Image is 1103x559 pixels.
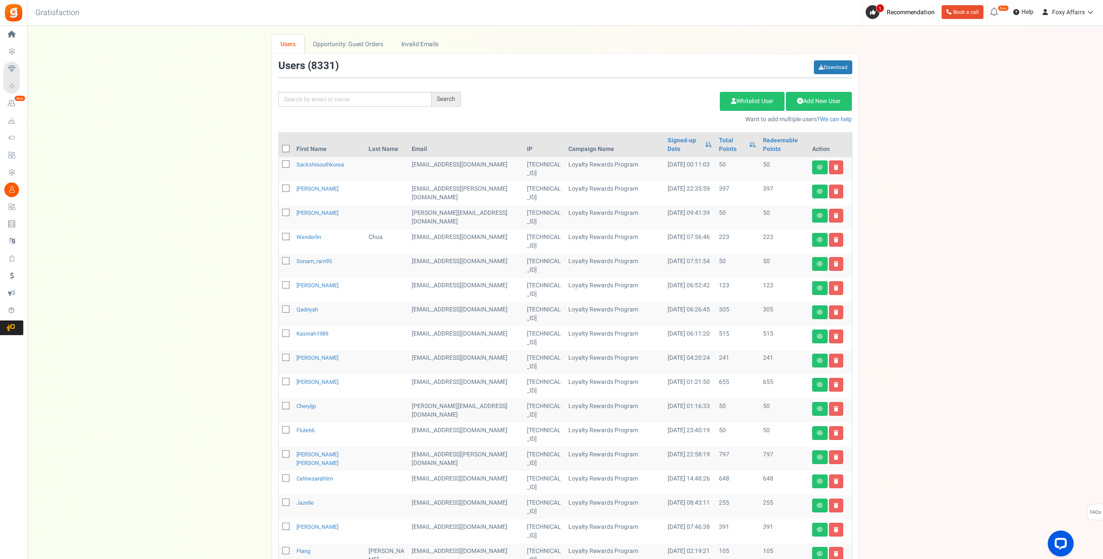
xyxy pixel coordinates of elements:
[296,523,338,531] a: [PERSON_NAME]
[715,519,759,543] td: 391
[834,503,838,508] i: Delete user
[408,254,523,278] td: customer
[565,471,664,495] td: Loyalty Rewards Program
[408,302,523,326] td: customer
[664,254,715,278] td: [DATE] 07:51:54
[664,374,715,399] td: [DATE] 01:21:50
[817,382,823,387] i: View details
[817,479,823,484] i: View details
[715,447,759,471] td: 797
[834,358,838,363] i: Delete user
[668,136,701,154] a: Signed-up Date
[664,447,715,471] td: [DATE] 22:58:19
[296,257,332,265] a: sonam_ram95
[4,3,23,22] img: Gratisfaction
[664,399,715,423] td: [DATE] 01:16:33
[759,471,808,495] td: 648
[817,261,823,267] i: View details
[408,374,523,399] td: customer
[296,281,338,289] a: [PERSON_NAME]
[296,233,321,241] a: Wenderlin
[296,426,315,434] a: flute66
[664,278,715,302] td: [DATE] 06:52:42
[365,133,408,157] th: Last Name
[664,519,715,543] td: [DATE] 07:46:38
[296,305,318,314] a: Qadriyah
[820,115,852,124] a: We can help
[565,350,664,374] td: Loyalty Rewards Program
[715,326,759,350] td: 515
[834,382,838,387] i: Delete user
[834,286,838,291] i: Delete user
[720,92,785,111] a: Whitelist User
[523,423,564,447] td: [TECHNICAL_ID]
[817,286,823,291] i: View details
[715,350,759,374] td: 241
[565,205,664,229] td: Loyalty Rewards Program
[3,96,23,111] a: New
[296,209,338,217] a: [PERSON_NAME]
[523,495,564,519] td: [TECHNICAL_ID]
[1010,5,1037,19] a: Help
[817,430,823,436] i: View details
[759,278,808,302] td: 123
[759,326,808,350] td: 515
[523,157,564,181] td: [TECHNICAL_ID]
[664,350,715,374] td: [DATE] 04:20:24
[759,157,808,181] td: 50
[565,519,664,543] td: Loyalty Rewards Program
[664,302,715,326] td: [DATE] 06:26:45
[565,374,664,399] td: Loyalty Rewards Program
[408,423,523,447] td: customer
[834,527,838,532] i: Delete user
[759,423,808,447] td: 50
[1019,8,1034,16] span: Help
[523,181,564,205] td: [TECHNICAL_ID]
[296,330,328,338] a: kasinah1989
[834,237,838,242] i: Delete user
[834,261,838,267] i: Delete user
[523,374,564,399] td: [TECHNICAL_ID]
[715,278,759,302] td: 123
[523,326,564,350] td: [TECHNICAL_ID]
[272,35,305,54] a: Users
[293,133,366,157] th: First Name
[408,350,523,374] td: customer
[817,189,823,194] i: View details
[664,423,715,447] td: [DATE] 23:40:19
[834,430,838,436] i: Delete user
[834,189,838,194] i: Delete user
[565,254,664,278] td: Loyalty Rewards Program
[759,350,808,374] td: 241
[565,302,664,326] td: Loyalty Rewards Program
[1052,8,1085,17] span: Foxy Affairs
[817,213,823,218] i: View details
[817,358,823,363] i: View details
[565,181,664,205] td: Loyalty Rewards Program
[408,519,523,543] td: [EMAIL_ADDRESS][DOMAIN_NAME]
[408,471,523,495] td: customer
[664,326,715,350] td: [DATE] 06:11:20
[392,35,447,54] a: Invalid Emails
[565,157,664,181] td: Loyalty Rewards Program
[408,229,523,254] td: subscriber
[523,447,564,471] td: [TECHNICAL_ID]
[817,310,823,315] i: View details
[664,157,715,181] td: [DATE] 00:11:03
[408,326,523,350] td: customer
[759,302,808,326] td: 305
[834,213,838,218] i: Delete user
[715,471,759,495] td: 648
[523,254,564,278] td: [TECHNICAL_ID]
[565,326,664,350] td: Loyalty Rewards Program
[26,4,89,22] h3: Gratisfaction
[408,157,523,181] td: customer
[715,254,759,278] td: 50
[565,229,664,254] td: Loyalty Rewards Program
[715,157,759,181] td: 50
[715,181,759,205] td: 397
[664,495,715,519] td: [DATE] 08:43:11
[523,519,564,543] td: [TECHNICAL_ID]
[817,503,823,508] i: View details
